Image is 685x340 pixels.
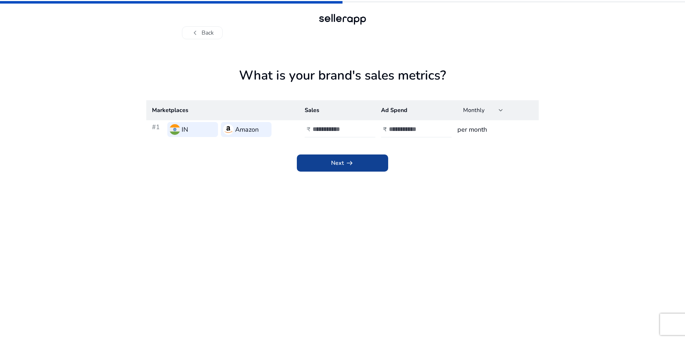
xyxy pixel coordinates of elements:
th: Marketplaces [146,100,299,120]
h1: What is your brand's sales metrics? [146,68,539,100]
th: Sales [299,100,375,120]
img: in.svg [169,124,180,135]
h3: per month [457,125,533,135]
th: Ad Spend [375,100,452,120]
span: Monthly [463,106,484,114]
button: Nextarrow_right_alt [297,154,388,172]
button: chevron_leftBack [182,26,223,39]
span: Next [331,159,354,167]
h4: ₹ [383,126,387,133]
span: arrow_right_alt [345,159,354,167]
h4: ₹ [307,126,310,133]
span: chevron_left [191,29,199,37]
h3: Amazon [235,125,259,135]
h3: IN [182,125,188,135]
h3: #1 [152,122,164,137]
